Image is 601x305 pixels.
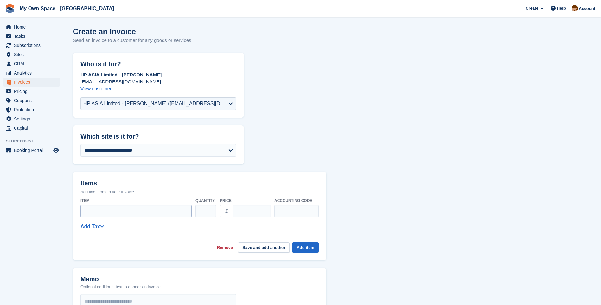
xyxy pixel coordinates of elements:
[3,41,60,50] a: menu
[3,146,60,155] a: menu
[80,224,104,229] a: Add Tax
[557,5,566,11] span: Help
[14,105,52,114] span: Protection
[579,5,595,12] span: Account
[3,32,60,41] a: menu
[3,23,60,31] a: menu
[14,59,52,68] span: CRM
[14,124,52,133] span: Capital
[5,4,15,13] img: stora-icon-8386f47178a22dfd0bd8f6a31ec36ba5ce8667c1dd55bd0f319d3a0aa187defe.svg
[220,198,271,204] label: Price
[274,198,319,204] label: Accounting code
[14,78,52,87] span: Invoices
[83,100,228,107] div: HP ASIA Limited - [PERSON_NAME] ([EMAIL_ADDRESS][DOMAIN_NAME])
[526,5,538,11] span: Create
[73,37,191,44] p: Send an invoice to a customer for any goods or services
[80,61,236,68] h2: Who is it for?
[14,146,52,155] span: Booking Portal
[217,244,233,251] a: Remove
[17,3,117,14] a: My Own Space - [GEOGRAPHIC_DATA]
[3,87,60,96] a: menu
[80,78,236,85] p: [EMAIL_ADDRESS][DOMAIN_NAME]
[80,189,319,195] p: Add line items to your invoice.
[14,32,52,41] span: Tasks
[14,23,52,31] span: Home
[238,242,290,253] button: Save and add another
[80,276,162,283] h2: Memo
[3,78,60,87] a: menu
[3,124,60,133] a: menu
[3,59,60,68] a: menu
[80,86,112,91] a: View customer
[14,50,52,59] span: Sites
[3,68,60,77] a: menu
[572,5,578,11] img: Paula Harris
[3,96,60,105] a: menu
[80,133,236,140] h2: Which site is it for?
[14,87,52,96] span: Pricing
[3,105,60,114] a: menu
[80,179,319,188] h2: Items
[52,146,60,154] a: Preview store
[6,138,63,144] span: Storefront
[292,242,319,253] button: Add item
[195,198,216,204] label: Quantity
[14,68,52,77] span: Analytics
[3,114,60,123] a: menu
[14,96,52,105] span: Coupons
[14,41,52,50] span: Subscriptions
[3,50,60,59] a: menu
[80,71,236,78] p: HP ASIA Limited - [PERSON_NAME]
[73,27,191,36] h1: Create an Invoice
[80,284,162,290] p: Optional additional text to appear on invoice.
[80,198,192,204] label: Item
[14,114,52,123] span: Settings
